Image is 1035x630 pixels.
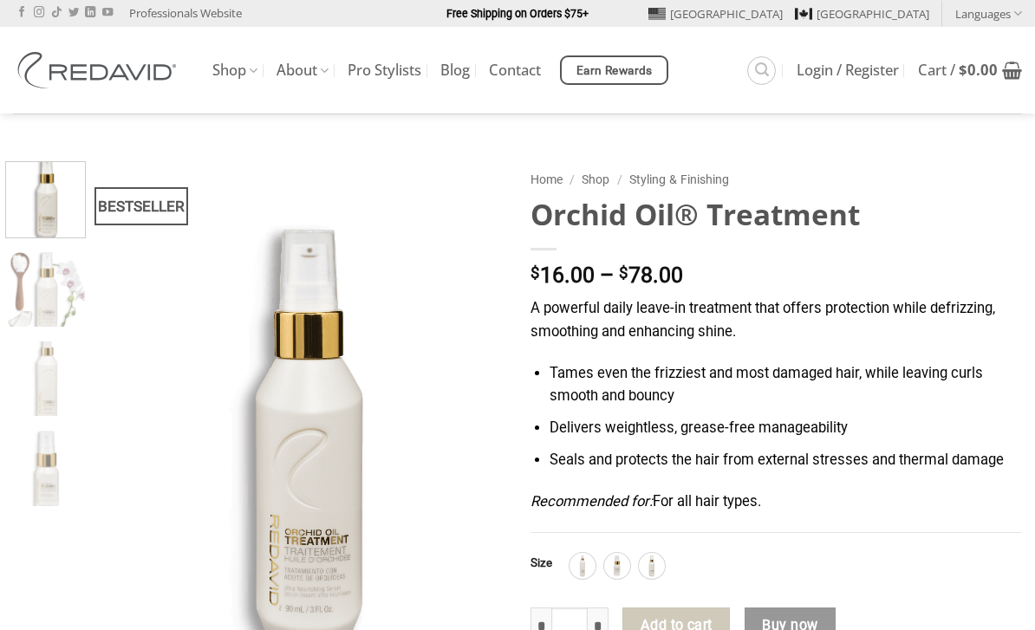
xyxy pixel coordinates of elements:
[560,55,668,85] a: Earn Rewards
[489,55,541,86] a: Contact
[641,555,663,577] img: 90ml
[531,263,595,288] bdi: 16.00
[629,172,729,186] a: Styling & Finishing
[531,265,540,282] span: $
[795,1,929,27] a: [GEOGRAPHIC_DATA]
[34,7,44,19] a: Follow on Instagram
[6,158,85,237] img: REDAVID Orchid Oil Treatment 90ml
[531,196,1022,233] h1: Orchid Oil® Treatment
[600,263,614,288] span: –
[13,52,186,88] img: REDAVID Salon Products | United States
[440,55,470,86] a: Blog
[531,172,563,186] a: Home
[51,7,62,19] a: Follow on TikTok
[348,55,421,86] a: Pro Stylists
[797,63,899,77] span: Login / Register
[531,493,653,510] em: Recommended for:
[550,449,1022,472] li: Seals and protects the hair from external stresses and thermal damage
[102,7,113,19] a: Follow on YouTube
[918,63,998,77] span: Cart /
[959,60,967,80] span: $
[918,51,1022,89] a: View cart
[531,297,1022,343] p: A powerful daily leave-in treatment that offers protection while defrizzing, smoothing and enhanc...
[959,60,998,80] bdi: 0.00
[446,7,589,20] strong: Free Shipping on Orders $75+
[531,170,1022,190] nav: Breadcrumb
[6,341,85,420] img: REDAVID Orchid Oil Treatment 250ml
[648,1,783,27] a: [GEOGRAPHIC_DATA]
[576,62,653,81] span: Earn Rewards
[619,263,683,288] bdi: 78.00
[570,553,596,579] div: 250ml
[16,7,27,19] a: Follow on Facebook
[604,553,630,579] div: 30ml
[85,7,95,19] a: Follow on LinkedIn
[582,172,609,186] a: Shop
[212,54,257,88] a: Shop
[747,56,776,85] a: Search
[550,362,1022,408] li: Tames even the frizziest and most damaged hair, while leaving curls smooth and bouncy
[68,7,79,19] a: Follow on Twitter
[571,555,594,577] img: 250ml
[639,553,665,579] div: 90ml
[6,252,85,331] img: REDAVID Orchid Oil Treatment 90ml
[277,54,329,88] a: About
[955,1,1022,26] a: Languages
[606,555,628,577] img: 30ml
[531,557,552,569] label: Size
[550,417,1022,440] li: Delivers weightless, grease-free manageability
[531,490,1022,514] p: For all hair types.
[570,172,575,186] span: /
[797,55,899,86] a: Login / Register
[6,431,85,510] img: REDAVID Orchid Oil Treatment 30ml
[619,265,628,282] span: $
[617,172,622,186] span: /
